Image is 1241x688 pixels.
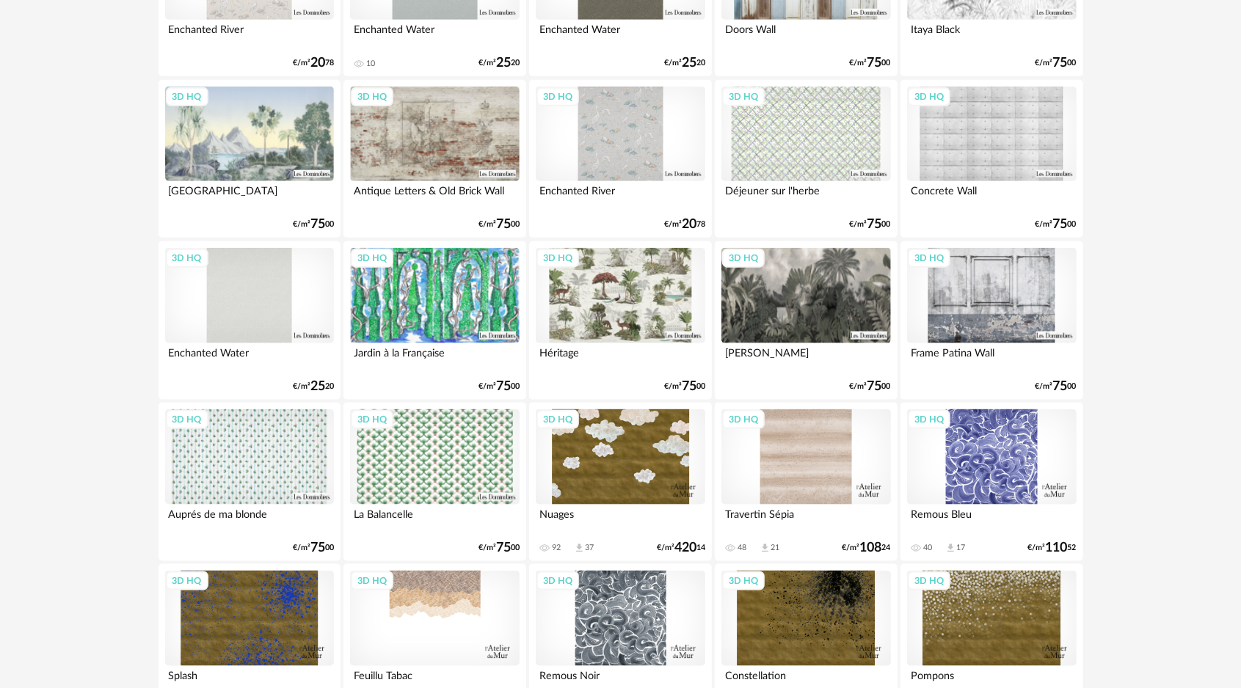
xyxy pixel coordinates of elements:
span: 20 [682,219,696,230]
span: 25 [682,58,696,68]
span: 75 [682,381,696,392]
div: 92 [552,543,561,553]
div: 3D HQ [351,410,393,429]
span: 75 [1053,381,1068,392]
div: 37 [585,543,594,553]
div: Nuages [536,505,705,534]
span: 25 [496,58,511,68]
div: 17 [956,543,965,553]
div: €/m² 00 [478,219,520,230]
div: Enchanted Water [165,343,334,373]
div: Héritage [536,343,705,373]
div: €/m² 00 [850,381,891,392]
span: 110 [1046,543,1068,553]
div: 48 [738,543,746,553]
div: Enchanted Water [536,20,705,49]
div: Travertin Sépia [721,505,890,534]
div: €/m² 00 [1036,219,1077,230]
a: 3D HQ [GEOGRAPHIC_DATA] €/m²7500 [159,80,341,238]
div: La Balancelle [350,505,519,534]
div: 21 [771,543,779,553]
span: 420 [674,543,696,553]
a: 3D HQ Enchanted Water €/m²2520 [159,241,341,400]
span: Download icon [574,543,585,554]
div: Itaya Black [907,20,1076,49]
div: €/m² 00 [478,381,520,392]
a: 3D HQ Travertin Sépia 48 Download icon 21 €/m²10824 [715,403,897,561]
div: €/m² 78 [664,219,705,230]
div: Enchanted River [536,181,705,211]
div: €/m² 00 [293,543,334,553]
div: 40 [923,543,932,553]
div: €/m² 00 [1036,381,1077,392]
span: 25 [310,381,325,392]
a: 3D HQ Enchanted River €/m²2078 [529,80,711,238]
div: €/m² 20 [293,381,334,392]
div: Remous Bleu [907,505,1076,534]
div: Déjeuner sur l'herbe [721,181,890,211]
div: €/m² 78 [293,58,334,68]
span: Download icon [760,543,771,554]
div: €/m² 00 [850,219,891,230]
div: Enchanted River [165,20,334,49]
div: 3D HQ [166,87,208,106]
div: Frame Patina Wall [907,343,1076,373]
div: 3D HQ [351,249,393,268]
div: 3D HQ [722,87,765,106]
div: 3D HQ [908,249,950,268]
div: Concrete Wall [907,181,1076,211]
div: [PERSON_NAME] [721,343,890,373]
div: €/m² 20 [478,58,520,68]
div: 3D HQ [166,571,208,590]
span: 75 [1053,58,1068,68]
div: 3D HQ [536,249,579,268]
div: 3D HQ [536,410,579,429]
div: 3D HQ [722,249,765,268]
span: Download icon [945,543,956,554]
a: 3D HQ Jardin à la Française €/m²7500 [343,241,525,400]
div: Antique Letters & Old Brick Wall [350,181,519,211]
a: 3D HQ Antique Letters & Old Brick Wall €/m²7500 [343,80,525,238]
a: 3D HQ Nuages 92 Download icon 37 €/m²42014 [529,403,711,561]
a: 3D HQ Héritage €/m²7500 [529,241,711,400]
div: €/m² 24 [843,543,891,553]
span: 75 [310,543,325,553]
span: 20 [310,58,325,68]
span: 75 [496,543,511,553]
span: 75 [310,219,325,230]
div: 3D HQ [722,410,765,429]
a: 3D HQ Auprés de ma blonde €/m²7500 [159,403,341,561]
div: 3D HQ [536,87,579,106]
a: 3D HQ Concrete Wall €/m²7500 [900,80,1082,238]
a: 3D HQ Déjeuner sur l'herbe €/m²7500 [715,80,897,238]
span: 75 [867,58,882,68]
div: €/m² 00 [478,543,520,553]
div: 3D HQ [908,571,950,590]
span: 75 [1053,219,1068,230]
div: 3D HQ [536,571,579,590]
div: Enchanted Water [350,20,519,49]
div: 3D HQ [908,410,950,429]
div: 3D HQ [351,571,393,590]
span: 75 [496,219,511,230]
span: 75 [867,219,882,230]
div: €/m² 14 [657,543,705,553]
span: 75 [496,381,511,392]
div: 3D HQ [351,87,393,106]
div: €/m² 00 [664,381,705,392]
div: €/m² 00 [850,58,891,68]
div: €/m² 52 [1028,543,1077,553]
div: €/m² 20 [664,58,705,68]
div: 10 [366,59,375,69]
div: 3D HQ [166,410,208,429]
a: 3D HQ Remous Bleu 40 Download icon 17 €/m²11052 [900,403,1082,561]
div: €/m² 00 [1036,58,1077,68]
div: 3D HQ [166,249,208,268]
a: 3D HQ [PERSON_NAME] €/m²7500 [715,241,897,400]
a: 3D HQ Frame Patina Wall €/m²7500 [900,241,1082,400]
div: Auprés de ma blonde [165,505,334,534]
div: €/m² 00 [293,219,334,230]
span: 108 [860,543,882,553]
div: 3D HQ [908,87,950,106]
div: Jardin à la Française [350,343,519,373]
